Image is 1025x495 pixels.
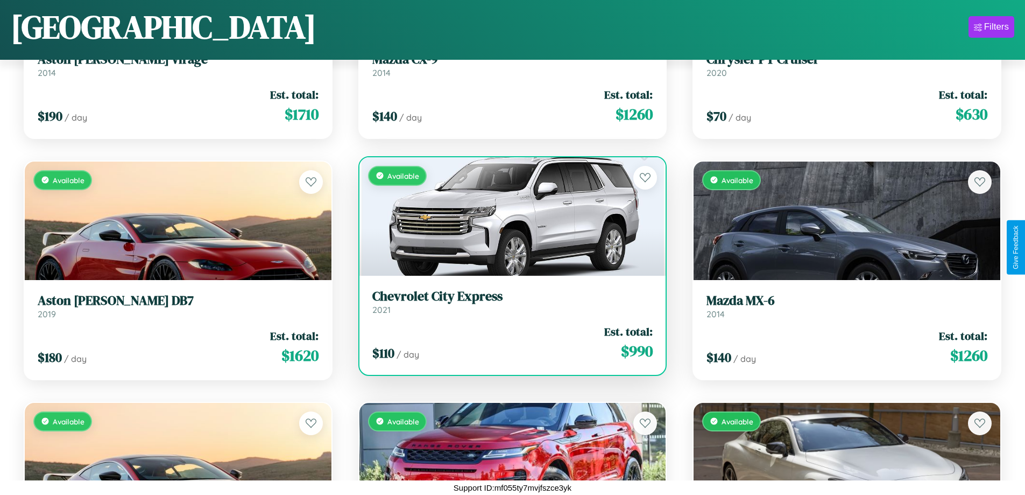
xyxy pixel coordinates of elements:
span: $ 1710 [285,103,319,125]
span: Est. total: [604,324,653,339]
span: / day [729,112,751,123]
span: $ 110 [372,344,394,362]
a: Mazda MX-62014 [706,293,987,319]
span: Available [387,417,419,426]
span: Available [722,417,753,426]
span: 2014 [38,67,56,78]
span: 2020 [706,67,727,78]
span: 2014 [372,67,391,78]
span: $ 70 [706,107,726,125]
a: Aston [PERSON_NAME] DB72019 [38,293,319,319]
span: Available [387,171,419,180]
a: Chrysler PT Cruiser2020 [706,52,987,78]
span: / day [733,353,756,364]
span: Available [53,176,84,185]
span: Est. total: [270,328,319,344]
span: / day [399,112,422,123]
span: $ 990 [621,340,653,362]
span: Est. total: [939,328,987,344]
a: Mazda CX-92014 [372,52,653,78]
h3: Aston [PERSON_NAME] DB7 [38,293,319,309]
h3: Chevrolet City Express [372,289,653,304]
a: Aston [PERSON_NAME] Virage2014 [38,52,319,78]
span: 2019 [38,309,56,319]
span: Available [722,176,753,185]
span: $ 190 [38,107,62,125]
span: / day [397,349,419,360]
span: Est. total: [939,87,987,102]
span: / day [64,353,87,364]
span: $ 1620 [281,345,319,366]
a: Chevrolet City Express2021 [372,289,653,315]
span: $ 1260 [616,103,653,125]
span: $ 180 [38,348,62,366]
span: $ 630 [956,103,987,125]
h3: Mazda CX-9 [372,52,653,67]
span: Available [53,417,84,426]
button: Filters [969,16,1014,38]
div: Give Feedback [1012,226,1020,269]
span: 2021 [372,304,391,315]
div: Filters [984,22,1009,32]
span: $ 140 [372,107,397,125]
h3: Chrysler PT Cruiser [706,52,987,67]
span: $ 140 [706,348,731,366]
p: Support ID: mf055ty7mvjfszce3yk [454,480,571,495]
h1: [GEOGRAPHIC_DATA] [11,5,316,49]
h3: Mazda MX-6 [706,293,987,309]
span: Est. total: [604,87,653,102]
span: Est. total: [270,87,319,102]
h3: Aston [PERSON_NAME] Virage [38,52,319,67]
span: / day [65,112,87,123]
span: 2014 [706,309,725,319]
span: $ 1260 [950,345,987,366]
